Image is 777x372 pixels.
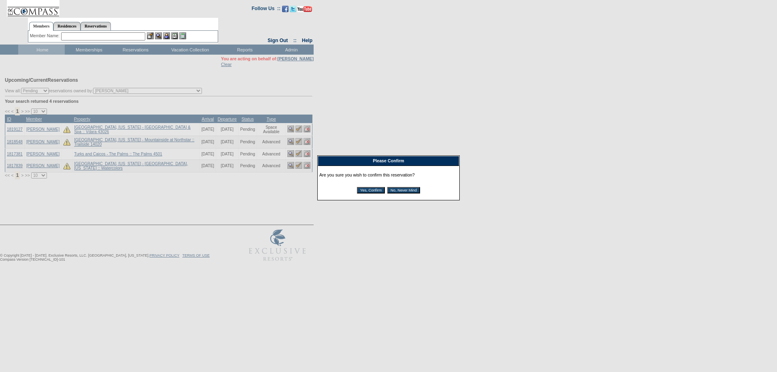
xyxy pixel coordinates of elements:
img: Become our fan on Facebook [282,6,289,12]
img: b_edit.gif [147,32,154,39]
a: Follow us on Twitter [290,8,296,13]
a: Members [29,22,54,31]
img: Reservations [171,32,178,39]
input: Yes, Confirm [357,187,385,193]
img: Impersonate [163,32,170,39]
div: Are you sure you wish to confirm this reservation? [319,168,458,198]
img: Follow us on Twitter [290,6,296,12]
a: Reservations [81,22,111,30]
td: Follow Us :: [252,5,280,15]
a: Residences [53,22,81,30]
a: Become our fan on Facebook [282,8,289,13]
img: Subscribe to our YouTube Channel [297,6,312,12]
img: b_calculator.gif [179,32,186,39]
a: Sign Out [267,38,288,43]
a: Subscribe to our YouTube Channel [297,8,312,13]
span: :: [293,38,297,43]
a: Help [302,38,312,43]
input: No, Never Mind [387,187,420,193]
img: View [155,32,162,39]
div: Please Confirm [318,156,459,166]
div: Member Name: [30,32,61,39]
